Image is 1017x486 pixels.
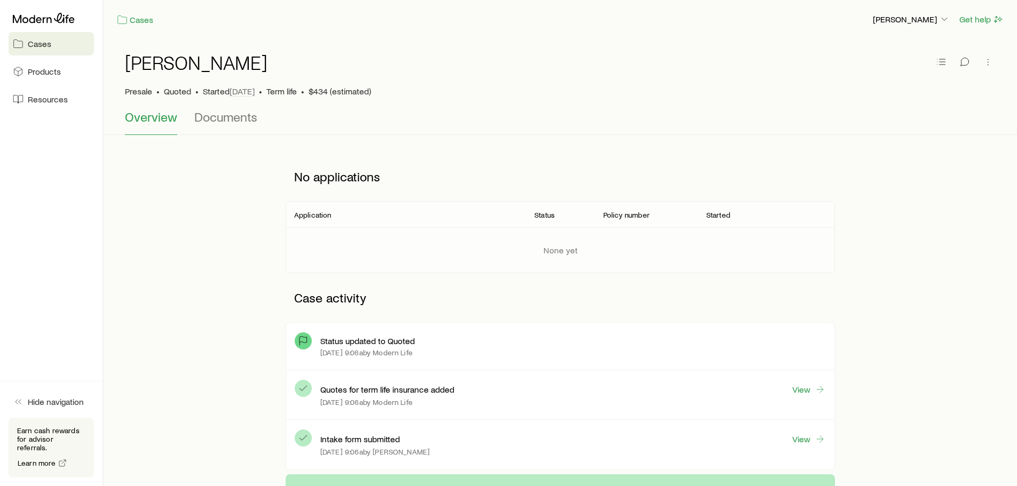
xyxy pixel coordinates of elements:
[266,86,297,97] span: Term life
[17,426,85,452] p: Earn cash rewards for advisor referrals.
[534,211,555,219] p: Status
[156,86,160,97] span: •
[294,211,332,219] p: Application
[543,245,578,256] p: None yet
[9,390,94,413] button: Hide navigation
[320,448,430,456] p: [DATE] 9:06a by [PERSON_NAME]
[259,86,262,97] span: •
[309,86,371,97] span: $434 (estimated)
[164,86,191,97] span: Quoted
[28,66,61,77] span: Products
[18,459,56,467] span: Learn more
[872,13,950,26] button: [PERSON_NAME]
[203,86,255,97] p: Started
[116,14,154,26] a: Cases
[195,86,199,97] span: •
[286,161,835,193] p: No applications
[320,336,415,346] p: Status updated to Quoted
[125,52,267,73] h1: [PERSON_NAME]
[9,87,94,111] a: Resources
[9,32,94,55] a: Cases
[230,86,255,97] span: [DATE]
[873,14,950,25] p: [PERSON_NAME]
[286,282,835,314] p: Case activity
[125,86,152,97] p: Presale
[9,60,94,83] a: Products
[125,109,996,135] div: Case details tabs
[194,109,257,124] span: Documents
[320,348,413,357] p: [DATE] 9:06a by Modern Life
[28,94,68,105] span: Resources
[320,434,400,444] p: Intake form submitted
[792,384,826,395] a: View
[320,384,454,395] p: Quotes for term life insurance added
[792,433,826,445] a: View
[28,38,51,49] span: Cases
[603,211,650,219] p: Policy number
[959,13,1004,26] button: Get help
[9,418,94,477] div: Earn cash rewards for advisor referrals.Learn more
[28,396,84,407] span: Hide navigation
[301,86,304,97] span: •
[706,211,730,219] p: Started
[125,109,177,124] span: Overview
[320,398,413,407] p: [DATE] 9:06a by Modern Life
